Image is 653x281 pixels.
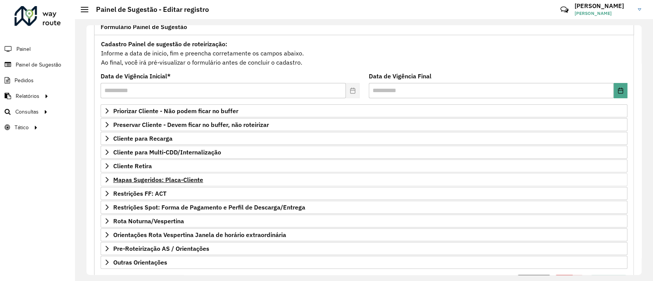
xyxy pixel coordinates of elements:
span: Priorizar Cliente - Não podem ficar no buffer [113,108,238,114]
span: Rota Noturna/Vespertina [113,218,184,224]
span: Cliente para Recarga [113,135,173,141]
a: Cliente para Recarga [101,132,627,145]
a: Pre-Roteirização AS / Orientações [101,242,627,255]
span: Restrições FF: ACT [113,190,166,197]
a: Contato Rápido [556,2,573,18]
label: Data de Vigência Inicial [101,71,171,81]
button: Choose Date [614,83,627,98]
span: Pedidos [15,76,34,84]
span: Painel [16,45,31,53]
span: Restrições Spot: Forma de Pagamento e Perfil de Descarga/Entrega [113,204,305,210]
a: Restrições FF: ACT [101,187,627,200]
span: Formulário Painel de Sugestão [101,24,187,30]
span: Orientações Rota Vespertina Janela de horário extraordinária [113,232,286,238]
span: Consultas [15,108,39,116]
span: Cliente Retira [113,163,152,169]
a: Preservar Cliente - Devem ficar no buffer, não roteirizar [101,118,627,131]
span: Mapas Sugeridos: Placa-Cliente [113,177,203,183]
span: Tático [15,123,29,132]
strong: Cadastro Painel de sugestão de roteirização: [101,40,227,48]
h3: [PERSON_NAME] [575,2,632,10]
label: Data de Vigência Final [369,71,432,81]
a: Rota Noturna/Vespertina [101,214,627,227]
a: Outras Orientações [101,256,627,269]
span: [PERSON_NAME] [575,10,632,17]
a: Orientações Rota Vespertina Janela de horário extraordinária [101,228,627,241]
span: Cliente para Multi-CDD/Internalização [113,149,221,155]
span: Painel de Sugestão [16,61,61,69]
h2: Painel de Sugestão - Editar registro [88,5,209,14]
a: Restrições Spot: Forma de Pagamento e Perfil de Descarga/Entrega [101,201,627,214]
div: Informe a data de inicio, fim e preencha corretamente os campos abaixo. Ao final, você irá pré-vi... [101,39,627,67]
a: Cliente Retira [101,159,627,172]
span: Relatórios [16,92,39,100]
a: Cliente para Multi-CDD/Internalização [101,146,627,159]
a: Mapas Sugeridos: Placa-Cliente [101,173,627,186]
span: Outras Orientações [113,259,167,265]
span: Pre-Roteirização AS / Orientações [113,245,209,252]
a: Priorizar Cliente - Não podem ficar no buffer [101,104,627,117]
span: Preservar Cliente - Devem ficar no buffer, não roteirizar [113,122,269,128]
